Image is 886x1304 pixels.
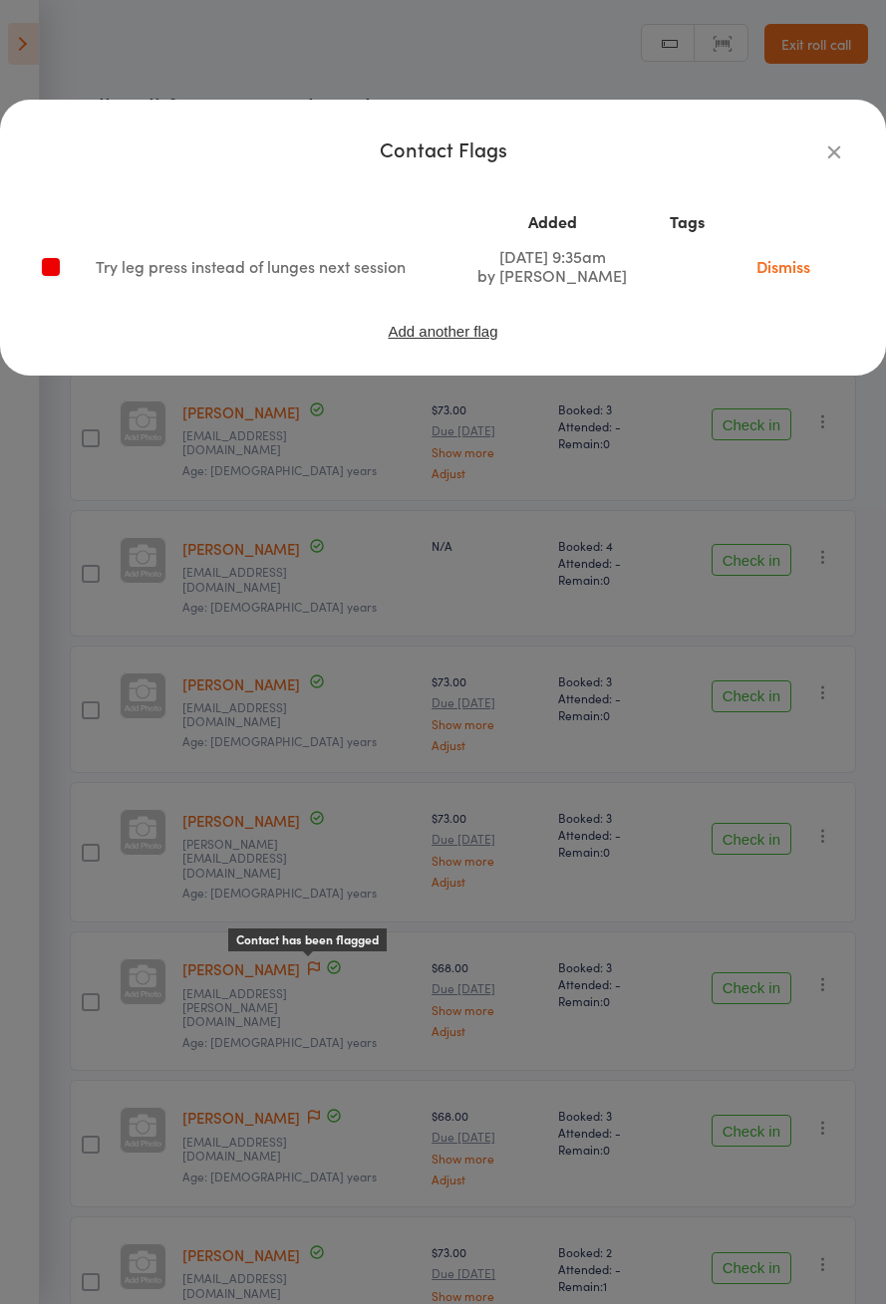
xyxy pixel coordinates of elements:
button: Add another flag [386,323,499,340]
div: Try leg press instead of lunges next session [76,257,425,276]
div: Contact Flags [40,139,846,158]
td: [DATE] 9:35am by [PERSON_NAME] [451,239,653,293]
div: Contact has been flagged [228,928,387,951]
a: Dismiss this flag [741,255,825,277]
th: Tags [653,204,722,239]
th: Added [451,204,653,239]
